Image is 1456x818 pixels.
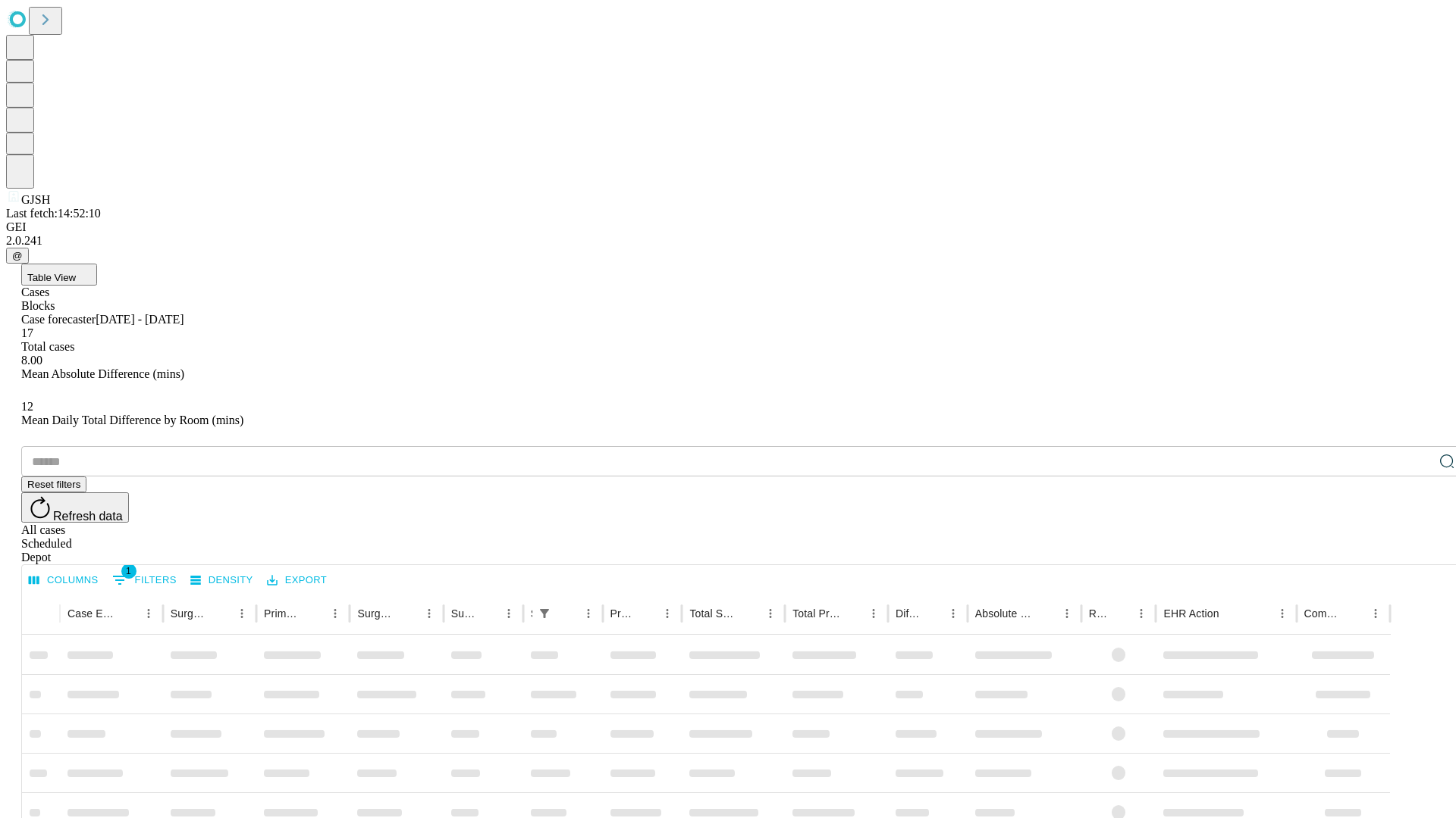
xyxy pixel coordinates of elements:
button: Menu [231,603,253,624]
button: Select columns [25,569,102,592]
button: Sort [557,603,578,624]
div: Comments [1304,607,1342,620]
span: Reset filters [27,479,80,490]
button: Refresh data [21,492,129,523]
button: Menu [1272,603,1293,624]
span: [DATE] - [DATE] [96,313,184,326]
span: Last fetch: 14:52:10 [6,207,101,220]
button: Sort [303,603,325,624]
div: Surgery Name [357,607,395,620]
span: @ [12,250,23,261]
span: 1 [121,564,136,579]
button: Menu [498,603,519,624]
span: 12 [21,400,33,413]
button: Sort [477,603,498,624]
div: Scheduled In Room Duration [531,607,532,620]
div: Surgeon Name [171,607,209,620]
div: EHR Action [1163,607,1219,620]
button: Sort [635,603,657,624]
div: GEI [6,220,1450,234]
span: Case forecaster [21,313,96,326]
span: 17 [21,326,33,339]
button: Menu [760,603,781,624]
span: Refresh data [53,510,123,523]
button: Density [187,569,257,592]
span: Table View [27,272,76,283]
button: Menu [1131,603,1152,624]
button: Show filters [534,603,555,624]
button: Sort [117,603,138,624]
div: Primary Service [264,607,302,620]
button: Menu [1365,603,1386,624]
button: Show filters [108,568,180,592]
span: Total cases [21,340,74,353]
div: Resolved in EHR [1089,607,1109,620]
div: Case Epic Id [67,607,115,620]
span: GJSH [21,193,50,206]
div: 1 active filter [534,603,555,624]
button: Sort [1035,603,1056,624]
button: Menu [325,603,346,624]
button: Menu [943,603,964,624]
button: Menu [657,603,678,624]
button: @ [6,248,29,264]
button: Menu [578,603,599,624]
button: Sort [210,603,231,624]
button: Sort [842,603,863,624]
div: 2.0.241 [6,234,1450,248]
span: Mean Absolute Difference (mins) [21,367,184,380]
div: Total Scheduled Duration [689,607,737,620]
button: Export [263,569,331,592]
div: Absolute Difference [975,607,1034,620]
button: Reset filters [21,476,86,492]
div: Total Predicted Duration [792,607,840,620]
button: Sort [1109,603,1131,624]
button: Menu [1056,603,1078,624]
span: 8.00 [21,354,42,367]
button: Sort [397,603,419,624]
button: Menu [863,603,884,624]
button: Sort [921,603,943,624]
div: Difference [896,607,920,620]
span: Mean Daily Total Difference by Room (mins) [21,414,243,426]
button: Sort [1344,603,1365,624]
button: Sort [1221,603,1242,624]
button: Menu [138,603,159,624]
div: Surgery Date [451,607,475,620]
button: Table View [21,264,97,286]
div: Predicted In Room Duration [610,607,635,620]
button: Sort [739,603,760,624]
button: Menu [419,603,440,624]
